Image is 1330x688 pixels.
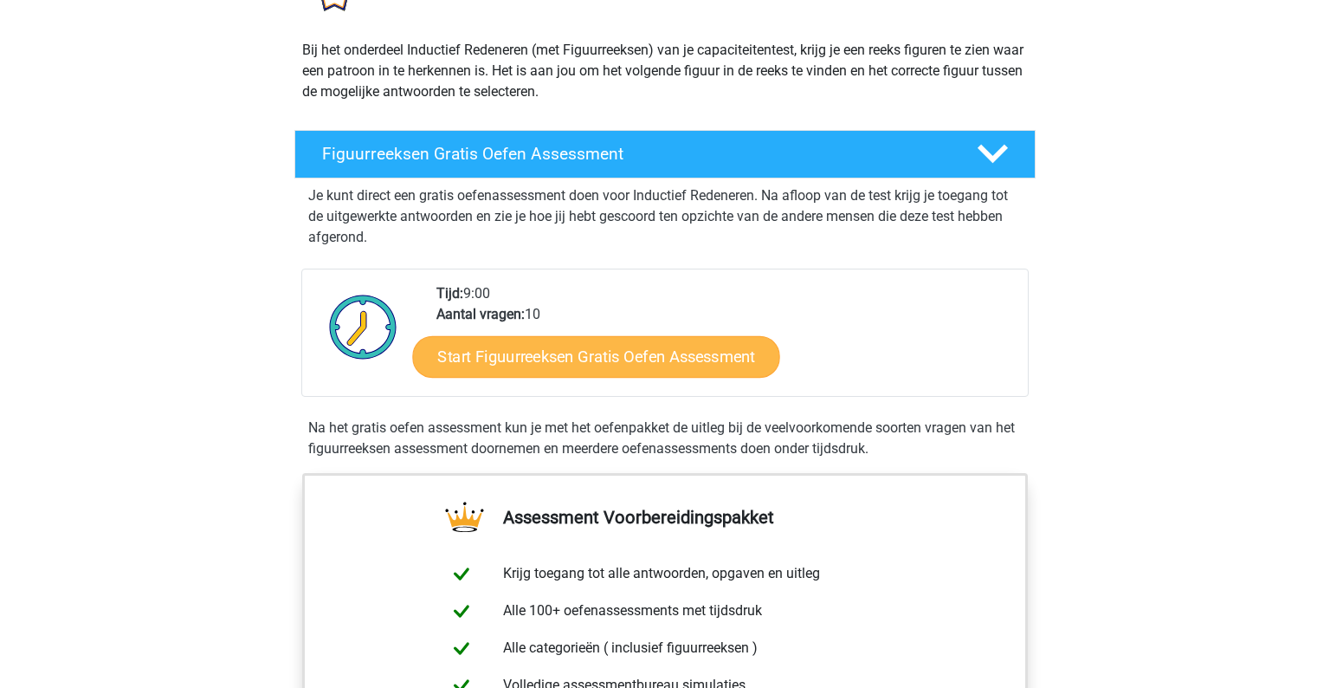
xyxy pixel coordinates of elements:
[423,283,1027,396] div: 9:00 10
[320,283,407,370] img: Klok
[287,130,1043,178] a: Figuurreeksen Gratis Oefen Assessment
[302,40,1028,102] p: Bij het onderdeel Inductief Redeneren (met Figuurreeksen) van je capaciteitentest, krijg je een r...
[301,418,1029,459] div: Na het gratis oefen assessment kun je met het oefenpakket de uitleg bij de veelvoorkomende soorte...
[308,185,1022,248] p: Je kunt direct een gratis oefenassessment doen voor Inductief Redeneren. Na afloop van de test kr...
[436,306,525,322] b: Aantal vragen:
[322,144,949,164] h4: Figuurreeksen Gratis Oefen Assessment
[413,335,780,377] a: Start Figuurreeksen Gratis Oefen Assessment
[436,285,463,302] b: Tijd:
